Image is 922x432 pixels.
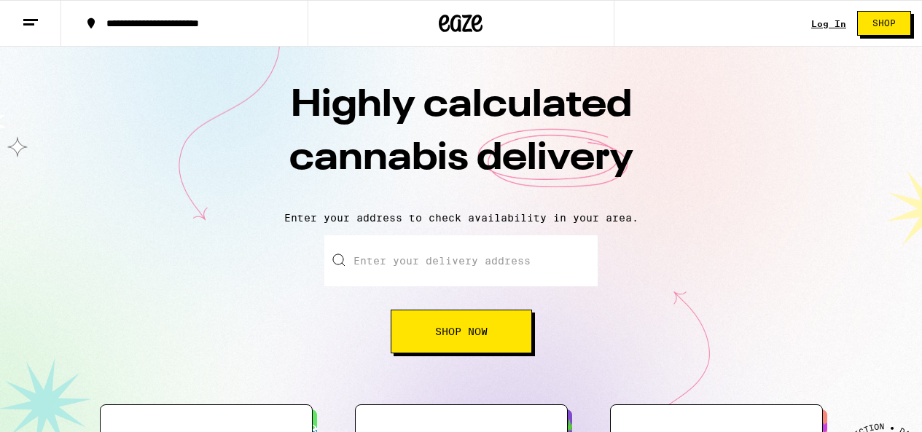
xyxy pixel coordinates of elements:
[391,310,532,353] button: Shop Now
[872,19,896,28] span: Shop
[811,19,846,28] a: Log In
[846,11,922,36] a: Shop
[324,235,598,286] input: Enter your delivery address
[435,326,488,337] span: Shop Now
[15,212,907,224] p: Enter your address to check availability in your area.
[857,11,911,36] button: Shop
[206,79,716,200] h1: Highly calculated cannabis delivery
